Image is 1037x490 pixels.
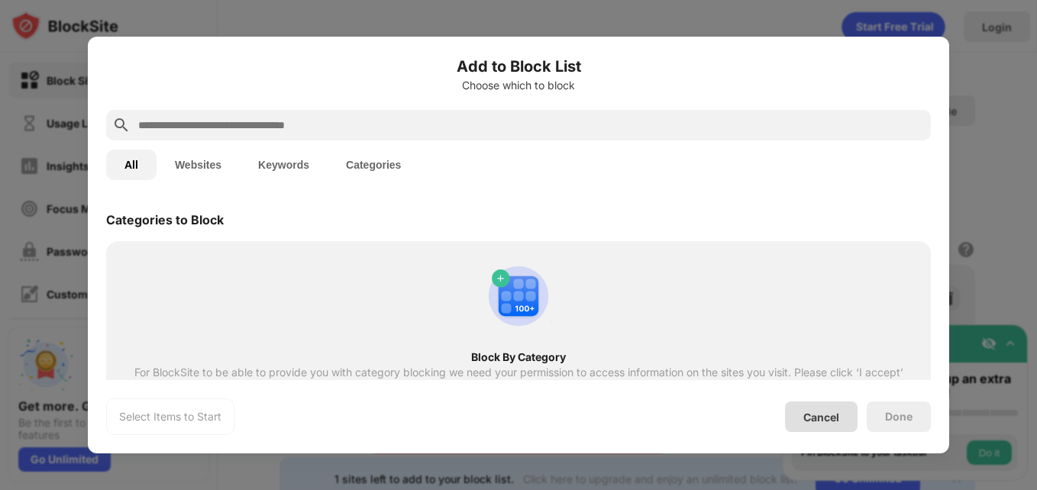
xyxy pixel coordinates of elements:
[106,79,931,92] div: Choose which to block
[106,150,157,180] button: All
[134,366,903,391] div: For BlockSite to be able to provide you with category blocking we need your permission to access ...
[106,212,224,227] div: Categories to Block
[134,351,903,363] div: Block By Category
[885,411,913,423] div: Done
[119,409,221,424] div: Select Items to Start
[157,150,240,180] button: Websites
[482,260,555,333] img: category-add.svg
[240,150,328,180] button: Keywords
[803,411,839,424] div: Cancel
[112,116,131,134] img: search.svg
[664,378,735,391] span: Privacy Policy
[328,150,419,180] button: Categories
[106,55,931,78] h6: Add to Block List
